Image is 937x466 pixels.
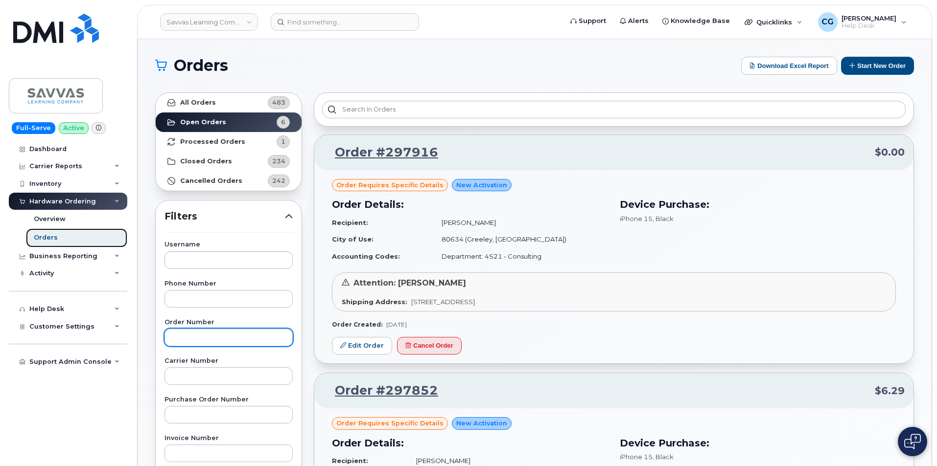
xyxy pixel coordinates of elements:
h3: Order Details: [332,197,608,212]
button: Download Excel Report [741,57,837,75]
strong: Recipient: [332,457,368,465]
span: Filters [164,209,285,223]
a: Closed Orders234 [156,152,302,171]
img: Open chat [904,434,921,449]
strong: Shipping Address: [342,298,407,306]
span: , Black [653,215,674,222]
span: $6.29 [875,384,905,398]
label: Invoice Number [164,435,293,442]
a: Order #297916 [323,144,438,161]
strong: All Orders [180,99,216,107]
span: 234 [272,156,285,166]
td: Department: 4S21 - Consulting [433,248,608,265]
span: New Activation [456,180,507,190]
span: iPhone 15 [620,453,653,461]
a: Order #297852 [323,382,438,399]
span: 483 [272,98,285,107]
strong: Accounting Codes: [332,252,400,260]
span: iPhone 15 [620,215,653,222]
label: Purchase Order Number [164,397,293,403]
label: Carrier Number [164,358,293,364]
span: , Black [653,453,674,461]
button: Start New Order [841,57,914,75]
strong: Processed Orders [180,138,245,146]
span: Order requires Specific details [336,419,444,428]
span: [STREET_ADDRESS] [411,298,475,306]
span: Attention: [PERSON_NAME] [353,278,466,288]
label: Phone Number [164,281,293,287]
label: Username [164,242,293,248]
a: Edit Order [332,337,392,355]
span: 6 [281,117,285,127]
h3: Device Purchase: [620,436,896,450]
strong: Order Created: [332,321,382,328]
strong: Recipient: [332,219,368,226]
span: Order requires Specific details [336,180,444,190]
span: $0.00 [875,145,905,159]
button: Cancel Order [397,337,462,355]
span: [DATE] [386,321,407,328]
strong: Open Orders [180,118,226,126]
span: Orders [174,58,228,73]
td: [PERSON_NAME] [433,214,608,231]
input: Search in orders [322,101,906,118]
strong: Closed Orders [180,157,232,165]
a: All Orders483 [156,93,302,112]
h3: Order Details: [332,436,608,450]
span: 242 [272,176,285,185]
a: Open Orders6 [156,112,302,132]
span: New Activation [456,419,507,428]
label: Order Number [164,319,293,326]
span: 1 [281,137,285,146]
strong: Cancelled Orders [180,177,242,185]
a: Processed Orders1 [156,132,302,152]
h3: Device Purchase: [620,197,896,212]
strong: City of Use: [332,235,374,243]
a: Cancelled Orders242 [156,171,302,191]
td: 80634 (Greeley, [GEOGRAPHIC_DATA]) [433,231,608,248]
